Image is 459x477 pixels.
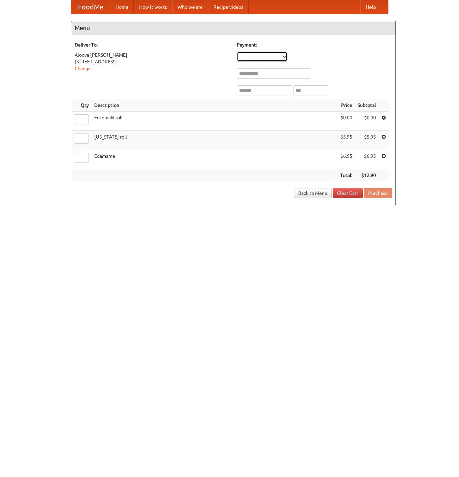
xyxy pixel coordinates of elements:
a: Back to Menu [294,188,332,198]
a: Clear Cart [333,188,363,198]
div: [STREET_ADDRESS] [75,58,230,65]
th: Subtotal [355,99,379,112]
th: Qty [71,99,92,112]
th: $12.90 [355,169,379,182]
a: Home [110,0,134,14]
th: Price [337,99,355,112]
a: Who we are [172,0,208,14]
h4: Menu [71,21,396,35]
td: $5.95 [355,131,379,150]
button: Purchase [364,188,392,198]
th: Description [92,99,337,112]
a: How it works [134,0,172,14]
td: $0.00 [355,112,379,131]
td: $0.00 [337,112,355,131]
th: Total: [337,169,355,182]
a: Recipe videos [208,0,249,14]
td: Edamame [92,150,337,169]
h5: Deliver To: [75,41,230,48]
td: $6.95 [337,150,355,169]
a: Change [75,66,91,71]
td: $5.95 [337,131,355,150]
td: [US_STATE] roll [92,131,337,150]
div: Aloova [PERSON_NAME] [75,52,230,58]
td: $6.95 [355,150,379,169]
h5: Payment: [237,41,392,48]
a: FoodMe [71,0,110,14]
td: Futomaki roll [92,112,337,131]
a: Help [360,0,381,14]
